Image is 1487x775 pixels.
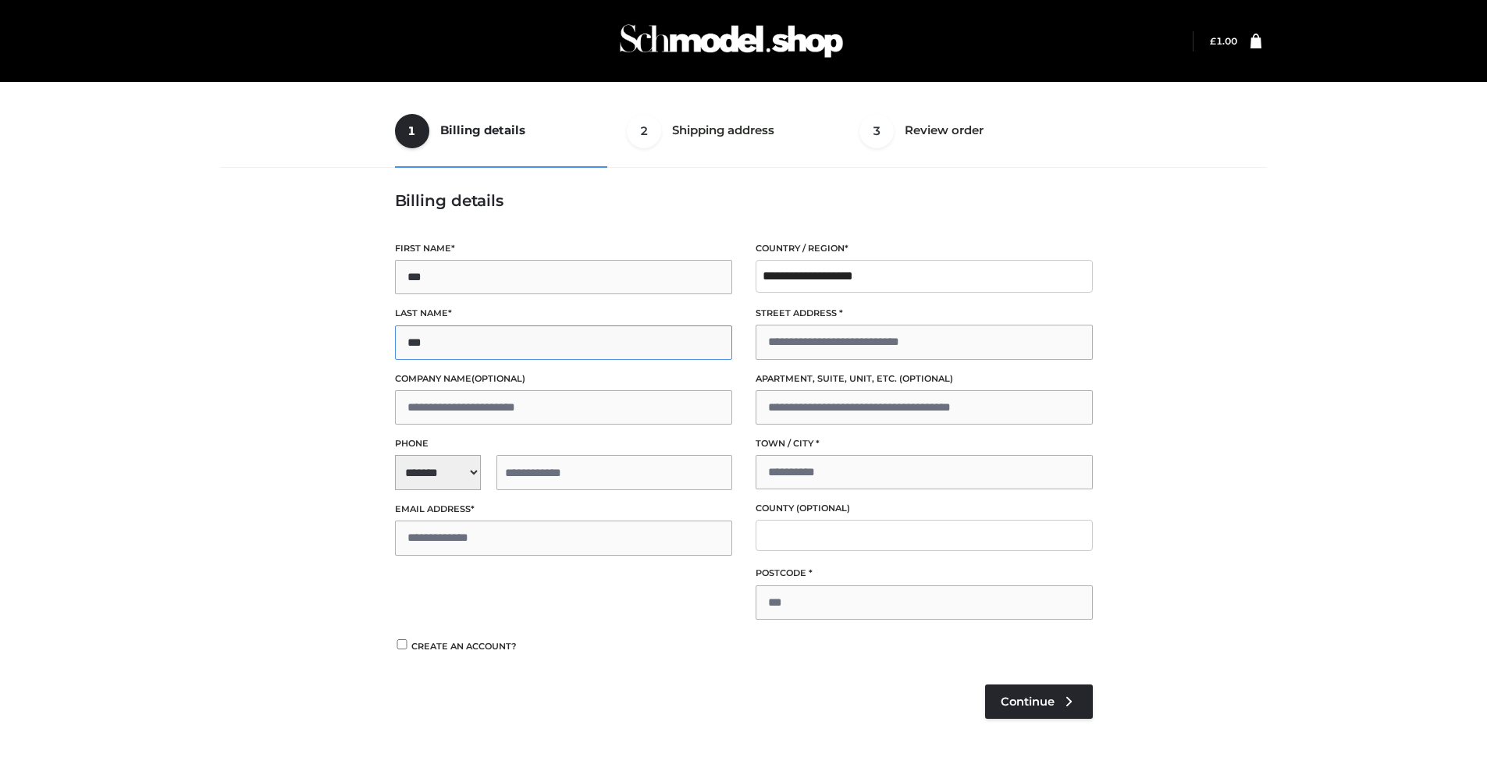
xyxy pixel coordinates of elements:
h3: Billing details [395,191,1093,210]
label: Last name [395,306,732,321]
span: (optional) [471,373,525,384]
label: First name [395,241,732,256]
span: Continue [1001,695,1055,709]
span: (optional) [796,503,850,514]
label: County [756,501,1093,516]
span: £ [1210,35,1216,47]
label: Email address [395,502,732,517]
label: Apartment, suite, unit, etc. [756,372,1093,386]
span: Create an account? [411,641,517,652]
img: Schmodel Admin 964 [614,10,848,72]
label: Phone [395,436,732,451]
label: Town / City [756,436,1093,451]
label: Company name [395,372,732,386]
input: Create an account? [395,639,409,649]
bdi: 1.00 [1210,35,1237,47]
span: (optional) [899,373,953,384]
a: Continue [985,684,1093,719]
a: £1.00 [1210,35,1237,47]
label: Street address [756,306,1093,321]
label: Country / Region [756,241,1093,256]
label: Postcode [756,566,1093,581]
